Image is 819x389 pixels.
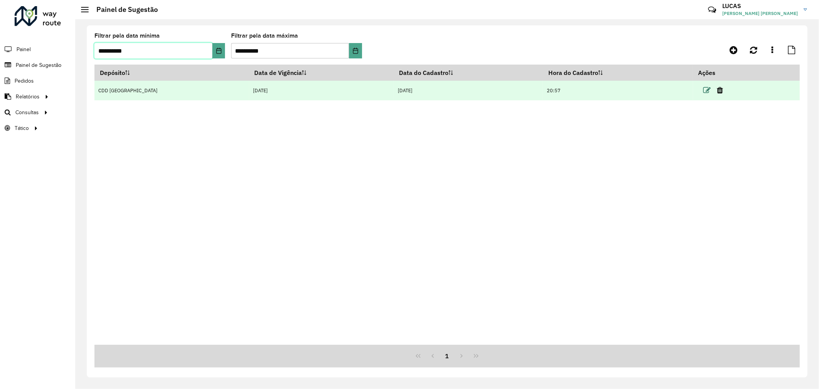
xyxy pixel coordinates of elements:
[703,85,711,95] a: Editar
[15,108,39,116] span: Consultas
[394,81,543,100] td: [DATE]
[543,65,693,81] th: Hora do Cadastro
[231,31,298,40] label: Filtrar pela data máxima
[349,43,362,58] button: Choose Date
[704,2,720,18] a: Contato Rápido
[693,65,739,81] th: Ações
[94,65,249,81] th: Depósito
[212,43,225,58] button: Choose Date
[543,81,693,100] td: 20:57
[16,93,40,101] span: Relatórios
[94,81,249,100] td: CDD [GEOGRAPHIC_DATA]
[717,85,723,95] a: Excluir
[89,5,158,14] h2: Painel de Sugestão
[17,45,31,53] span: Painel
[394,65,543,81] th: Data do Cadastro
[440,349,455,363] button: 1
[15,124,29,132] span: Tático
[15,77,34,85] span: Pedidos
[722,10,798,17] span: [PERSON_NAME] [PERSON_NAME]
[94,31,160,40] label: Filtrar pela data mínima
[249,65,394,81] th: Data de Vigência
[16,61,61,69] span: Painel de Sugestão
[722,2,798,10] h3: LUCAS
[249,81,394,100] td: [DATE]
